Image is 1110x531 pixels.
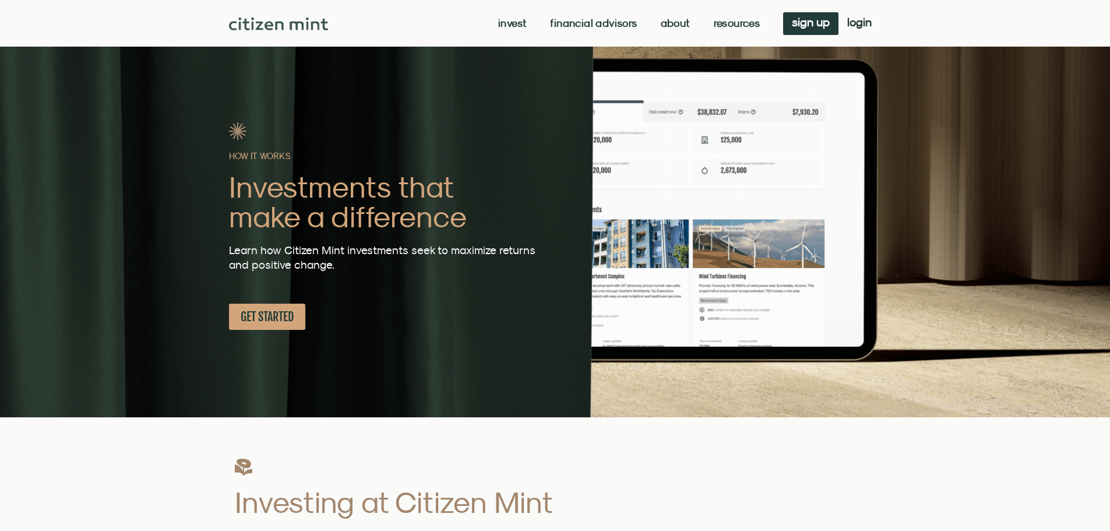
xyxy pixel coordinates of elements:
[229,172,545,231] h2: Investments that make a difference
[498,17,760,29] nav: Menu
[498,17,527,29] a: Invest
[550,17,637,29] a: Financial Advisors
[783,12,838,35] a: sign up
[235,487,658,517] h2: Investing at Citizen Mint
[838,12,880,35] a: login
[792,18,830,26] span: sign up
[235,458,252,476] img: flower1_DG
[847,18,872,26] span: login
[229,152,545,160] h2: HOW IT WORKS
[229,244,535,271] span: Learn how Citizen Mint investments seek to maximize returns and positive change.
[229,304,305,330] a: GET STARTED
[714,17,760,29] a: Resources
[241,310,294,324] span: GET STARTED
[661,17,690,29] a: About
[229,17,329,30] img: Citizen Mint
